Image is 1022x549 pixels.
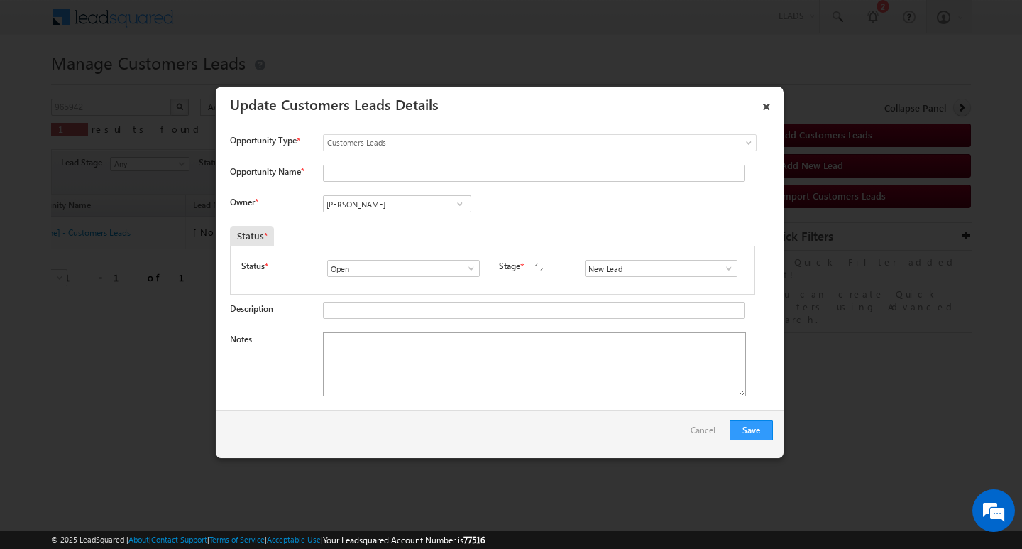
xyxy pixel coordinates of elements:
label: Status [241,260,265,273]
div: Minimize live chat window [233,7,267,41]
label: Description [230,303,273,314]
span: Customers Leads [324,136,698,149]
a: × [754,92,779,116]
a: About [128,535,149,544]
label: Owner [230,197,258,207]
span: 77516 [463,535,485,545]
a: Contact Support [151,535,207,544]
a: Show All Items [716,261,734,276]
a: Show All Items [458,261,476,276]
span: Your Leadsquared Account Number is [323,535,485,545]
a: Acceptable Use [267,535,321,544]
span: Opportunity Type [230,134,297,147]
input: Type to Search [327,260,480,277]
a: Cancel [691,420,722,447]
div: Chat with us now [74,75,238,93]
img: d_60004797649_company_0_60004797649 [24,75,60,93]
label: Notes [230,334,252,344]
textarea: Type your message and hit 'Enter' [18,131,259,425]
label: Opportunity Name [230,166,304,177]
button: Save [730,420,773,440]
a: Customers Leads [323,134,757,151]
label: Stage [499,260,520,273]
a: Terms of Service [209,535,265,544]
a: Show All Items [451,197,468,211]
div: Status [230,226,274,246]
a: Update Customers Leads Details [230,94,439,114]
input: Type to Search [323,195,471,212]
input: Type to Search [585,260,737,277]
em: Start Chat [193,437,258,457]
span: © 2025 LeadSquared | | | | | [51,533,485,547]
